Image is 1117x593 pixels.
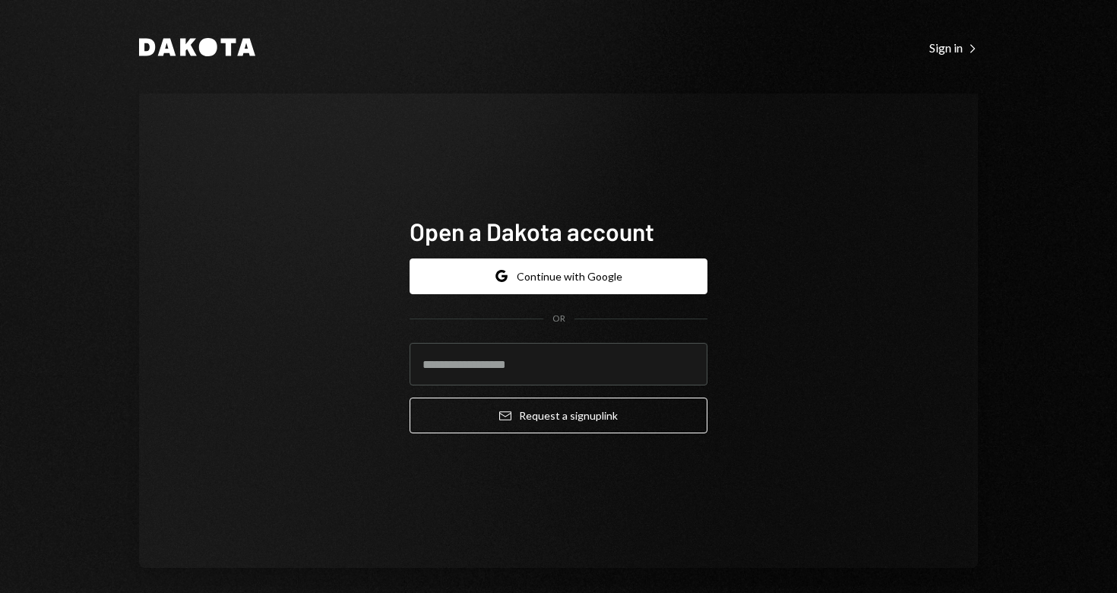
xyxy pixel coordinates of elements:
a: Sign in [929,39,978,55]
h1: Open a Dakota account [410,216,707,246]
button: Continue with Google [410,258,707,294]
div: OR [552,312,565,325]
button: Request a signuplink [410,398,707,433]
div: Sign in [929,40,978,55]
